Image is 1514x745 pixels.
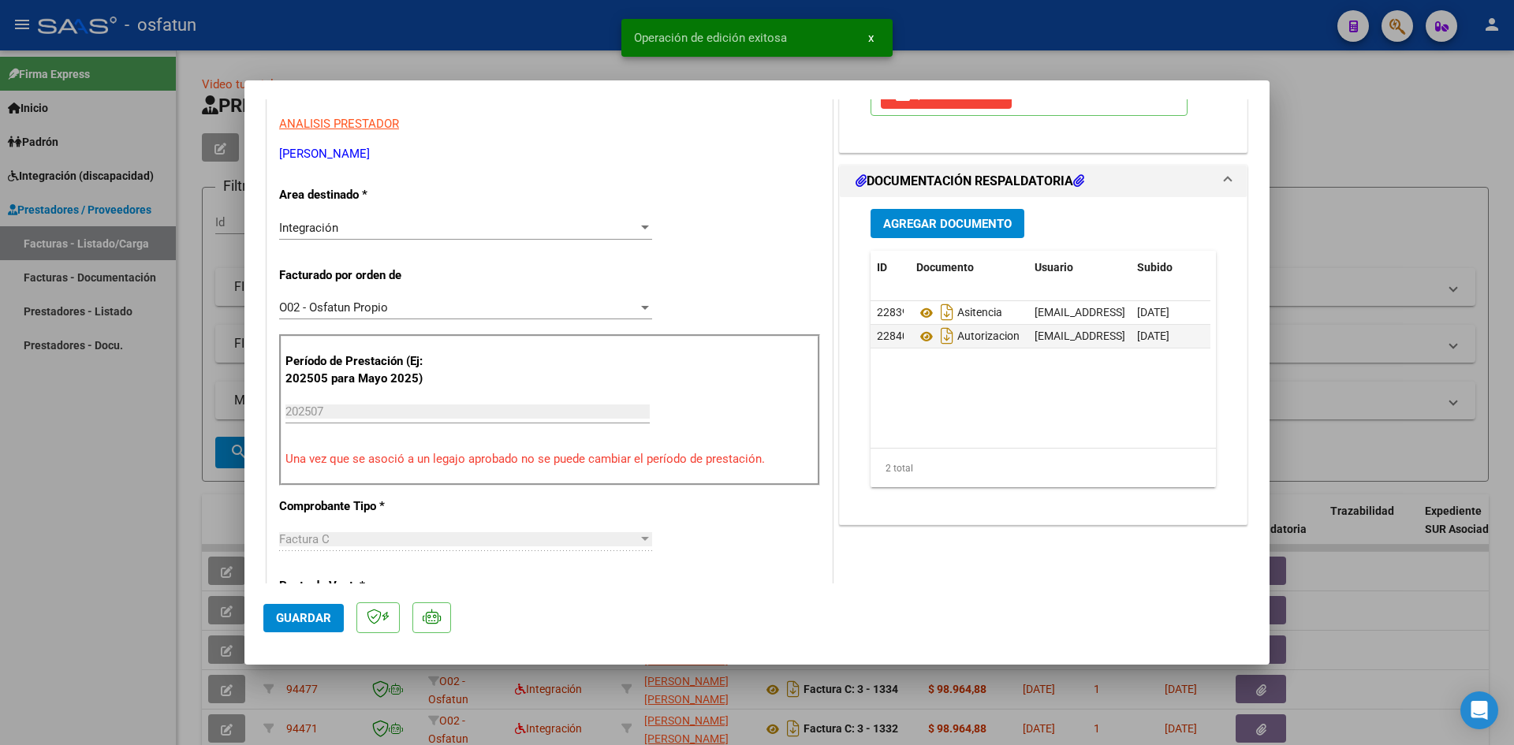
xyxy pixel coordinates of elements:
datatable-header-cell: Usuario [1028,251,1131,285]
span: Agregar Documento [883,217,1012,231]
button: Guardar [263,604,344,632]
span: [EMAIL_ADDRESS][DOMAIN_NAME] - [PERSON_NAME] [1035,330,1302,342]
mat-expansion-panel-header: DOCUMENTACIÓN RESPALDATORIA [840,166,1247,197]
span: [EMAIL_ADDRESS][DOMAIN_NAME] - [PERSON_NAME] [1035,306,1302,318]
div: DOCUMENTACIÓN RESPALDATORIA [840,197,1247,524]
span: Operación de edición exitosa [634,30,787,46]
span: 22840 [877,330,908,342]
button: x [856,24,886,52]
datatable-header-cell: Documento [910,251,1028,285]
i: Descargar documento [937,323,957,348]
span: ID [877,261,887,274]
span: x [868,31,874,45]
p: [PERSON_NAME] [279,145,820,163]
span: O02 - Osfatun Propio [279,300,388,315]
span: [DATE] [1137,306,1169,318]
span: ANALISIS PRESTADOR [279,117,399,131]
p: Comprobante Tipo * [279,497,442,516]
button: Agregar Documento [871,209,1024,238]
datatable-header-cell: Acción [1210,251,1288,285]
i: Descargar documento [937,300,957,325]
span: Asitencia [916,307,1002,319]
span: Factura C [279,532,330,546]
p: Area destinado * [279,186,442,204]
span: Subido [1137,261,1173,274]
span: Guardar [276,611,331,625]
span: Autorizacion [916,330,1020,343]
datatable-header-cell: Subido [1131,251,1210,285]
p: Punto de Venta [279,577,442,595]
span: Usuario [1035,261,1073,274]
span: 22839 [877,306,908,318]
div: Open Intercom Messenger [1460,691,1498,729]
p: Facturado por orden de [279,266,442,285]
span: Integración [279,221,338,235]
div: 2 total [871,449,1216,488]
p: Una vez que se asoció a un legajo aprobado no se puede cambiar el período de prestación. [285,450,814,468]
datatable-header-cell: ID [871,251,910,285]
p: Período de Prestación (Ej: 202505 para Mayo 2025) [285,352,444,388]
span: Quitar Legajo [893,88,999,102]
span: [DATE] [1137,330,1169,342]
h1: DOCUMENTACIÓN RESPALDATORIA [856,172,1084,191]
span: Documento [916,261,974,274]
